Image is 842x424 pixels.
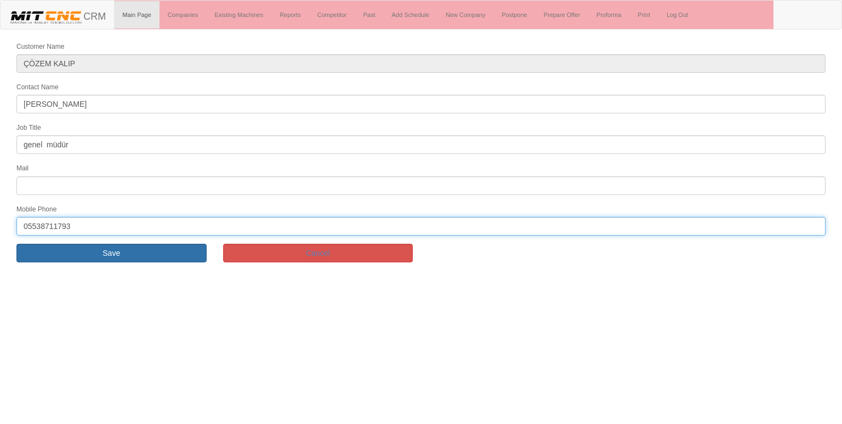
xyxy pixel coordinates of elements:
[16,123,41,133] label: Job Title
[207,1,272,28] a: Existing Machines
[588,1,629,28] a: Proforma
[629,1,658,28] a: Print
[271,1,309,28] a: Reports
[309,1,355,28] a: Competitor
[355,1,383,28] a: Past
[223,244,413,262] a: Cancel
[658,1,696,28] a: Log Out
[16,83,59,92] label: Contact Name
[384,1,438,28] a: Add Schedule
[16,205,56,214] label: Mobile Phone
[16,244,207,262] input: Save
[493,1,535,28] a: Postpone
[437,1,493,28] a: New Company
[16,42,64,51] label: Customer Name
[160,1,207,28] a: Companies
[16,164,29,173] label: Mail
[536,1,588,28] a: Prepare Offer
[1,1,114,28] a: CRM
[9,9,83,25] img: header.png
[114,1,160,28] a: Main Page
